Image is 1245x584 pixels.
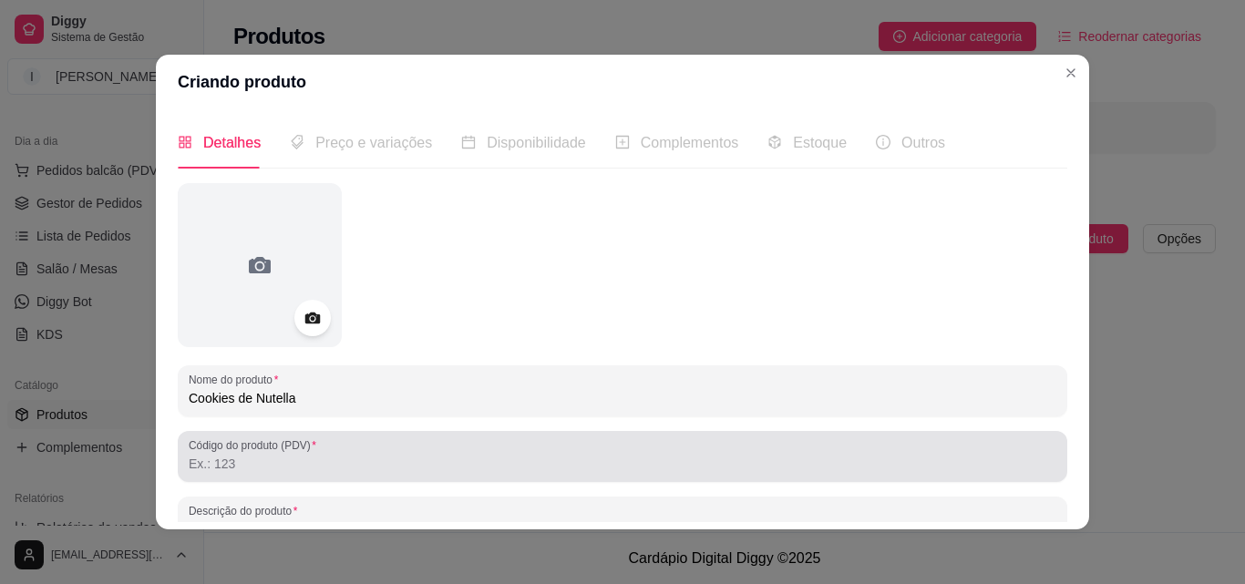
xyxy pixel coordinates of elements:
[487,135,586,150] span: Disponibilidade
[290,135,304,149] span: tags
[156,55,1089,109] header: Criando produto
[189,455,1056,473] input: Código do produto (PDV)
[189,437,323,453] label: Código do produto (PDV)
[189,503,304,518] label: Descrição do produto
[1056,58,1086,87] button: Close
[178,135,192,149] span: appstore
[876,135,890,149] span: info-circle
[189,389,1056,407] input: Nome do produto
[189,372,284,387] label: Nome do produto
[315,135,432,150] span: Preço e variações
[767,135,782,149] span: code-sandbox
[189,520,1056,538] input: Descrição do produto
[793,135,847,150] span: Estoque
[901,135,945,150] span: Outros
[203,135,261,150] span: Detalhes
[615,135,630,149] span: plus-square
[461,135,476,149] span: calendar
[641,135,739,150] span: Complementos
